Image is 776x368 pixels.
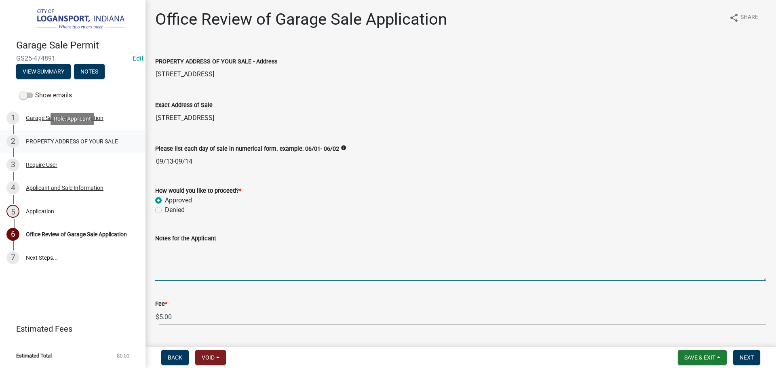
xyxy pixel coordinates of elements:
[6,321,133,337] a: Estimated Fees
[155,103,213,108] label: Exact Address of Sale
[26,208,54,214] div: Application
[26,185,103,191] div: Applicant and Sale Information
[6,111,19,124] div: 1
[26,162,57,168] div: Require User
[16,55,129,62] span: GS25-474891
[740,354,754,361] span: Next
[161,350,189,365] button: Back
[155,309,160,325] span: $
[26,115,103,121] div: Garage Sale Permit Application
[341,145,346,151] i: info
[6,158,19,171] div: 3
[74,69,105,75] wm-modal-confirm: Notes
[117,353,129,358] span: $0.00
[155,146,339,152] label: Please list each day of sale in numerical form. example: 06/01- 06/02
[733,350,760,365] button: Next
[16,40,139,51] h4: Garage Sale Permit
[133,55,143,62] a: Edit
[155,10,447,29] h1: Office Review of Garage Sale Application
[165,196,192,205] label: Approved
[723,10,765,25] button: shareShare
[195,350,226,365] button: Void
[19,90,72,100] label: Show emails
[16,69,71,75] wm-modal-confirm: Summary
[740,13,758,23] span: Share
[155,188,241,194] label: How would you like to proceed?
[26,231,127,237] div: Office Review of Garage Sale Application
[16,8,133,31] img: City of Logansport, Indiana
[155,236,216,242] label: Notes for the Applicant
[74,64,105,79] button: Notes
[26,139,118,144] div: PROPERTY ADDRESS OF YOUR SALE
[16,353,52,358] span: Estimated Total
[133,55,143,62] wm-modal-confirm: Edit Application Number
[165,205,185,215] label: Denied
[16,64,71,79] button: View Summary
[684,354,715,361] span: Save & Exit
[6,205,19,218] div: 5
[155,301,167,307] label: Fee
[729,13,739,23] i: share
[6,135,19,148] div: 2
[202,354,215,361] span: Void
[155,59,277,65] label: PROPERTY ADDRESS OF YOUR SALE - Address
[6,228,19,241] div: 6
[6,181,19,194] div: 4
[168,354,182,361] span: Back
[51,113,94,125] div: Role: Applicant
[6,251,19,264] div: 7
[678,350,727,365] button: Save & Exit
